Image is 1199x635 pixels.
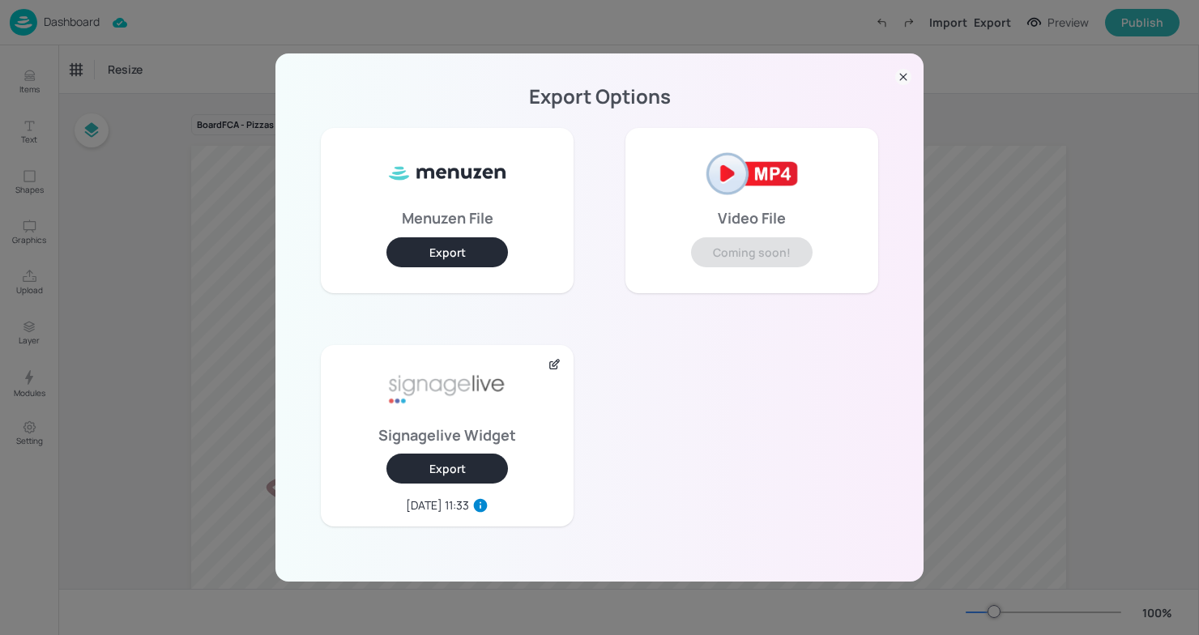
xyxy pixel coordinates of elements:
img: signage-live-aafa7296.png [386,358,508,423]
img: mp4-2af2121e.png [691,141,813,206]
img: ml8WC8f0XxQ8HKVnnVUe7f5Gv1vbApsJzyFa2MjOoB8SUy3kBkfteYo5TIAmtfcjWXsj8oHYkuYqrJRUn+qckOrNdzmSzIzkA... [386,141,508,206]
p: Signagelive Widget [378,429,516,441]
svg: Last export widget in this device [472,497,489,514]
p: Video File [718,212,786,224]
div: [DATE] 11:33 [406,496,469,514]
button: Export [386,237,508,267]
p: Export Options [295,91,904,102]
button: Export [386,454,508,484]
p: Menuzen File [402,212,493,224]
